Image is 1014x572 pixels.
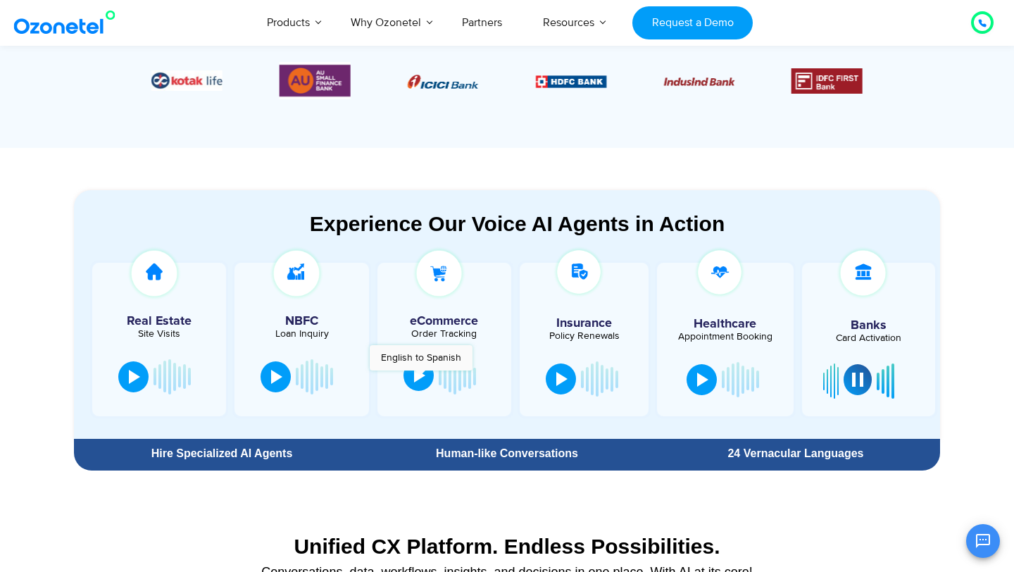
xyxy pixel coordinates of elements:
button: Open chat [966,524,1000,558]
div: 3 / 6 [663,73,734,89]
div: Unified CX Platform. Endless Possibilities. [81,534,933,559]
div: Site Visits [99,329,219,339]
div: Order Tracking [384,329,504,339]
div: 6 / 6 [280,62,351,99]
div: Appointment Booking [668,332,782,342]
h5: Healthcare [668,318,782,330]
img: Picture12.png [791,68,863,94]
h5: Banks [809,319,928,332]
h5: eCommerce [384,315,504,328]
img: Picture13.png [280,62,351,99]
h5: NBFC [242,315,361,328]
div: Human-like Conversations [370,448,644,459]
div: Policy Renewals [527,331,641,341]
h5: Real Estate [99,315,219,328]
div: Experience Our Voice AI Agents in Action [88,211,946,236]
div: 2 / 6 [535,73,606,89]
div: Loan Inquiry [242,329,361,339]
img: Picture26.jpg [151,70,223,91]
img: Picture10.png [663,77,734,86]
img: Picture8.png [408,75,479,89]
div: Hire Specialized AI Agents [81,448,363,459]
img: Picture9.png [535,75,606,87]
div: Image Carousel [151,62,863,99]
div: Card Activation [809,333,928,343]
div: 24 Vernacular Languages [658,448,933,459]
div: 1 / 6 [408,73,479,89]
div: 5 / 6 [151,70,223,91]
a: Request a Demo [632,6,753,39]
div: 4 / 6 [791,68,863,94]
h5: Insurance [527,317,641,330]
